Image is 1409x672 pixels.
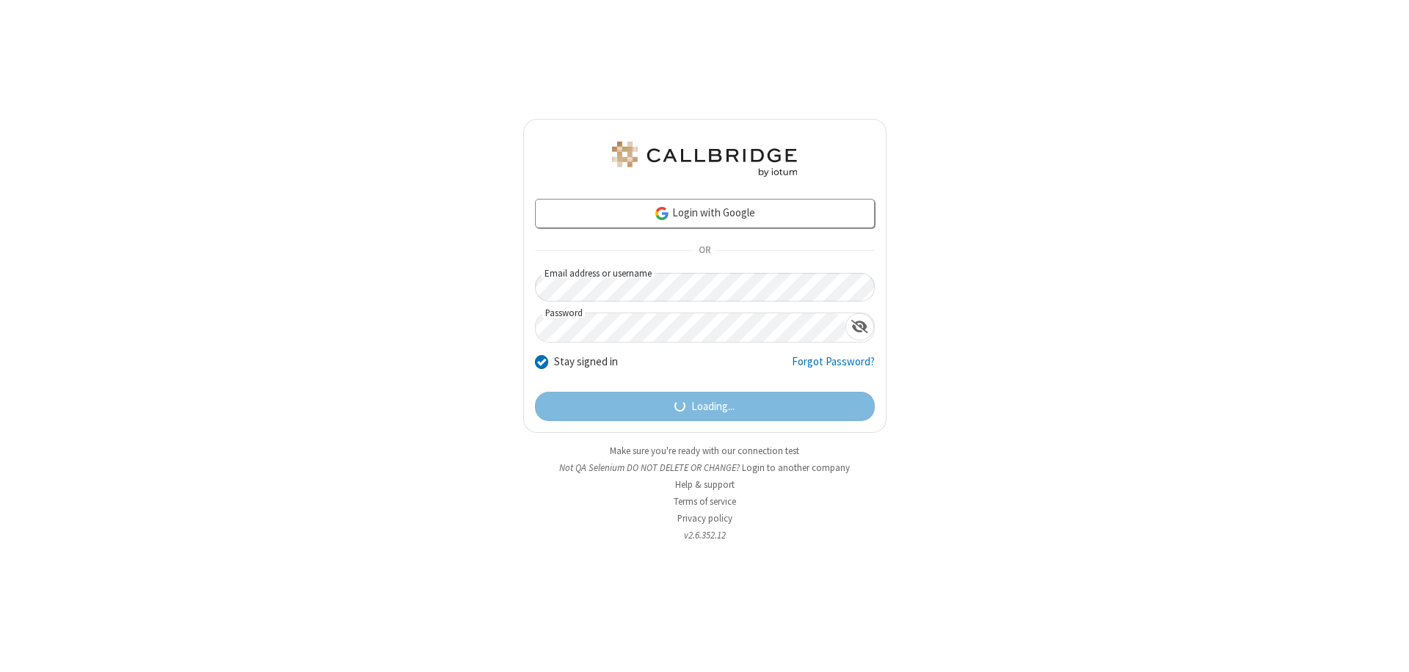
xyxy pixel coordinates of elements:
li: v2.6.352.12 [523,528,886,542]
a: Make sure you're ready with our connection test [610,445,799,457]
img: google-icon.png [654,205,670,222]
input: Password [536,313,845,342]
iframe: Chat [1372,634,1398,662]
a: Help & support [675,478,735,491]
li: Not QA Selenium DO NOT DELETE OR CHANGE? [523,461,886,475]
button: Loading... [535,392,875,421]
a: Terms of service [674,495,736,508]
button: Login to another company [742,461,850,475]
span: OR [693,241,716,261]
div: Show password [845,313,874,340]
img: QA Selenium DO NOT DELETE OR CHANGE [609,142,800,177]
a: Login with Google [535,199,875,228]
input: Email address or username [535,273,875,302]
a: Privacy policy [677,512,732,525]
label: Stay signed in [554,354,618,370]
span: Loading... [691,398,735,415]
a: Forgot Password? [792,354,875,381]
